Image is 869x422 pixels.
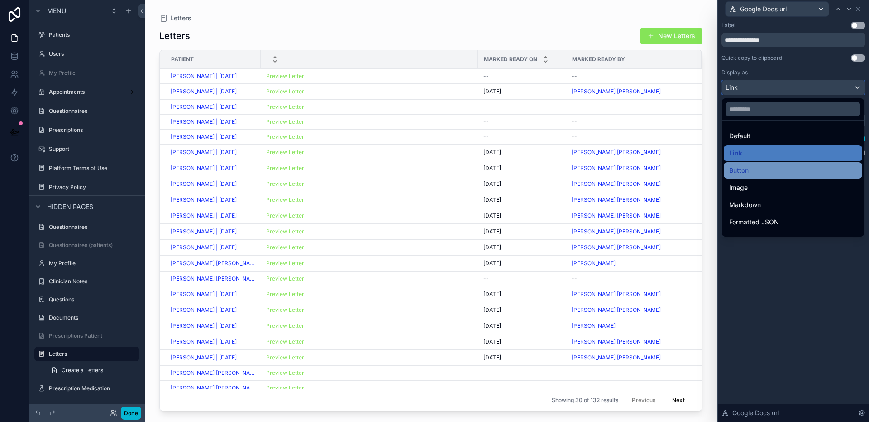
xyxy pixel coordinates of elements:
[171,228,255,235] a: [PERSON_NAME] | [DATE]
[171,244,237,251] a: [PERSON_NAME] | [DATE]
[572,354,696,361] a: [PERSON_NAME] [PERSON_NAME]
[49,50,138,58] label: Users
[483,212,501,219] span: [DATE]
[266,306,473,314] a: Preview Letter
[483,260,501,267] span: [DATE]
[171,354,255,361] a: [PERSON_NAME] | [DATE]
[266,180,473,188] a: Preview Letter
[483,354,561,361] a: [DATE]
[171,291,255,298] a: [PERSON_NAME] | [DATE]
[483,338,561,345] a: [DATE]
[49,184,138,191] label: Privacy Policy
[266,260,304,267] a: Preview Letter
[483,118,489,126] span: --
[266,103,473,111] a: Preview Letter
[266,165,304,171] a: Preview Letter
[171,196,237,204] a: [PERSON_NAME] | [DATE]
[170,14,191,23] span: Letters
[266,354,304,361] a: Preview Letter
[572,275,696,282] a: --
[34,180,139,194] a: Privacy Policy
[483,275,561,282] a: --
[266,73,473,80] a: Preview Letter
[572,228,661,235] span: [PERSON_NAME] [PERSON_NAME]
[171,196,255,204] a: [PERSON_NAME] | [DATE]
[171,384,255,392] a: [PERSON_NAME] [PERSON_NAME] | [DATE]
[171,338,237,345] span: [PERSON_NAME] | [DATE]
[171,133,237,141] span: [PERSON_NAME] | [DATE]
[266,196,304,203] a: Preview Letter
[483,118,561,126] a: --
[483,306,501,314] span: [DATE]
[49,146,138,153] label: Support
[171,212,237,219] a: [PERSON_NAME] | [DATE]
[729,148,742,159] span: Link
[640,28,702,44] button: New Letters
[483,196,501,204] span: [DATE]
[572,338,661,345] span: [PERSON_NAME] [PERSON_NAME]
[49,350,134,358] label: Letters
[266,275,304,282] a: Preview Letter
[572,180,661,188] span: [PERSON_NAME] [PERSON_NAME]
[171,306,237,314] a: [PERSON_NAME] | [DATE]
[483,88,501,95] span: [DATE]
[266,149,473,156] a: Preview Letter
[266,369,473,377] a: Preview Letter
[266,384,304,391] a: Preview Letter
[266,73,304,79] a: Preview Letter
[266,88,304,95] a: Preview Letter
[572,133,577,141] span: --
[483,322,501,330] span: [DATE]
[266,133,304,140] a: Preview Letter
[483,73,489,80] span: --
[171,165,255,172] a: [PERSON_NAME] | [DATE]
[266,369,304,376] a: Preview Letter
[171,149,237,156] span: [PERSON_NAME] | [DATE]
[34,104,139,118] a: Questionnaires
[49,31,138,39] label: Patients
[171,118,237,126] a: [PERSON_NAME] | [DATE]
[266,212,473,219] a: Preview Letter
[171,180,255,188] a: [PERSON_NAME] | [DATE]
[34,329,139,343] a: Prescriptions Patient
[572,73,577,80] span: --
[483,180,501,188] span: [DATE]
[159,14,191,23] a: Letters
[572,244,661,251] a: [PERSON_NAME] [PERSON_NAME]
[572,56,625,63] span: Marked Ready By
[171,103,237,111] a: [PERSON_NAME] | [DATE]
[45,363,139,378] a: Create a Letters
[171,260,255,267] a: [PERSON_NAME] [PERSON_NAME] | [DATE]
[266,118,473,126] a: Preview Letter
[171,180,237,188] a: [PERSON_NAME] | [DATE]
[171,88,237,95] a: [PERSON_NAME] | [DATE]
[171,354,237,361] a: [PERSON_NAME] | [DATE]
[483,180,561,188] a: [DATE]
[572,306,661,314] span: [PERSON_NAME] [PERSON_NAME]
[483,196,561,204] a: [DATE]
[572,196,661,204] span: [PERSON_NAME] [PERSON_NAME]
[266,149,304,155] a: Preview Letter
[266,180,304,187] a: Preview Letter
[171,306,255,314] a: [PERSON_NAME] | [DATE]
[572,260,696,267] a: [PERSON_NAME]
[266,354,473,361] a: Preview Letter
[171,165,237,172] span: [PERSON_NAME] | [DATE]
[572,73,696,80] a: --
[572,165,661,172] a: [PERSON_NAME] [PERSON_NAME]
[171,275,255,282] a: [PERSON_NAME] [PERSON_NAME] | [DATE]
[49,69,138,77] label: My Profile
[572,149,696,156] a: [PERSON_NAME] [PERSON_NAME]
[483,133,489,141] span: --
[483,369,489,377] span: --
[572,165,696,172] a: [PERSON_NAME] [PERSON_NAME]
